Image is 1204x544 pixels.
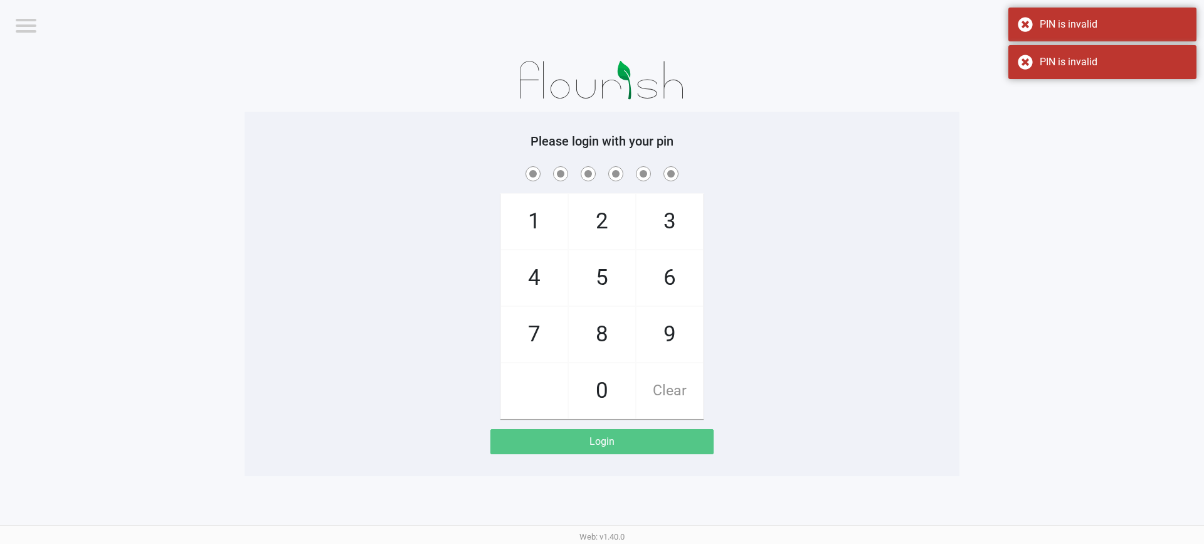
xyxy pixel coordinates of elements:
[636,307,703,362] span: 9
[1040,17,1187,32] div: PIN is invalid
[501,307,568,362] span: 7
[569,307,635,362] span: 8
[254,134,950,149] h5: Please login with your pin
[501,250,568,306] span: 4
[569,363,635,419] span: 0
[501,194,568,249] span: 1
[636,194,703,249] span: 3
[636,363,703,419] span: Clear
[569,250,635,306] span: 5
[579,532,625,541] span: Web: v1.40.0
[569,194,635,249] span: 2
[1040,55,1187,70] div: PIN is invalid
[636,250,703,306] span: 6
